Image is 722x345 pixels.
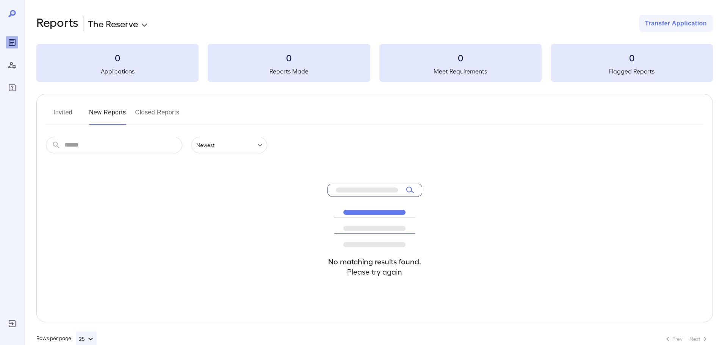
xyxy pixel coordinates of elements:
div: Manage Users [6,59,18,71]
h5: Reports Made [208,67,370,76]
button: Transfer Application [639,15,713,32]
nav: pagination navigation [660,333,713,345]
button: Closed Reports [135,106,180,125]
div: Reports [6,36,18,48]
h4: Please try again [327,267,422,277]
h3: 0 [208,52,370,64]
button: New Reports [89,106,126,125]
h2: Reports [36,15,78,32]
button: Invited [46,106,80,125]
div: FAQ [6,82,18,94]
h4: No matching results found. [327,256,422,267]
h3: 0 [551,52,713,64]
h3: 0 [36,52,199,64]
div: Newest [191,137,267,153]
div: Log Out [6,318,18,330]
h5: Applications [36,67,199,76]
h3: 0 [379,52,542,64]
h5: Flagged Reports [551,67,713,76]
h5: Meet Requirements [379,67,542,76]
summary: 0Applications0Reports Made0Meet Requirements0Flagged Reports [36,44,713,82]
p: The Reserve [88,17,138,30]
